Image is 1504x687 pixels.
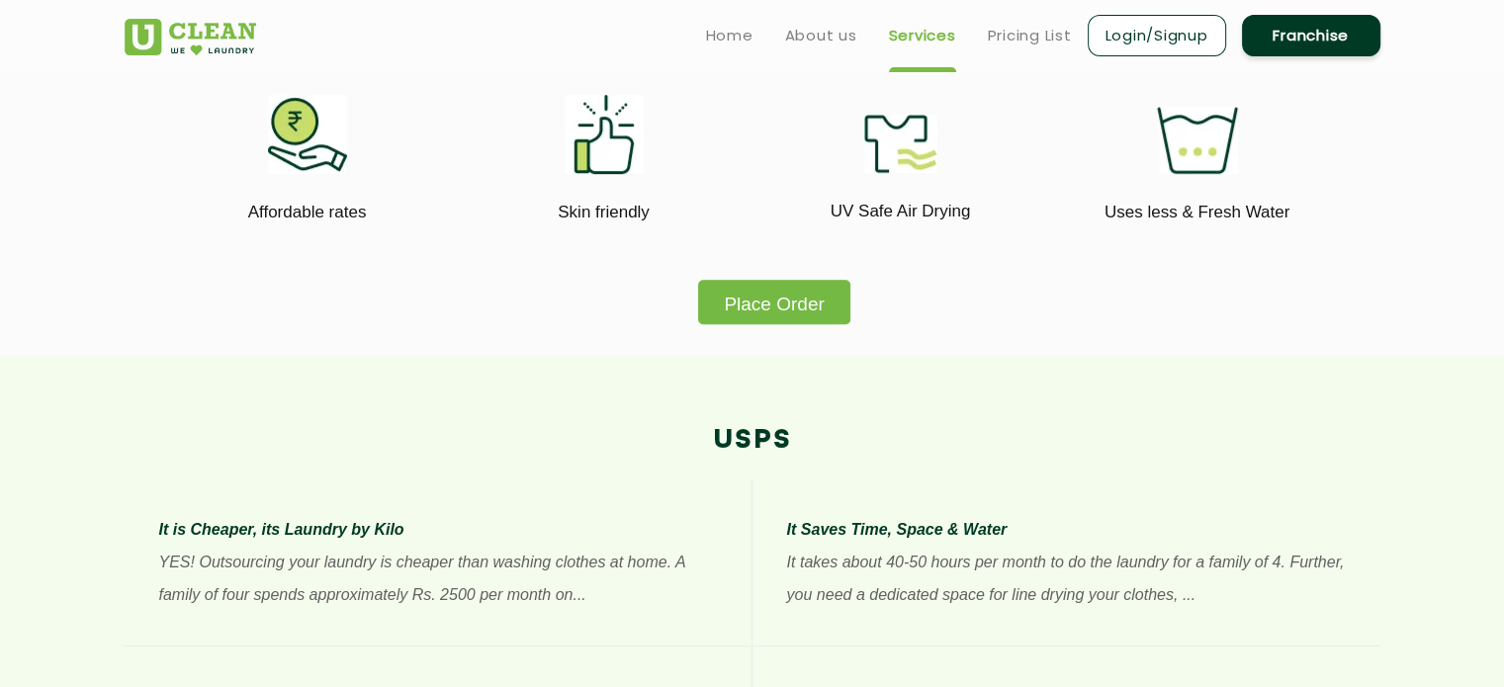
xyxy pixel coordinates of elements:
[125,424,1380,457] h2: USPs
[889,24,956,47] a: Services
[1064,199,1331,225] p: Uses less & Fresh Water
[125,19,256,55] img: UClean Laundry and Dry Cleaning
[787,513,1346,546] p: It Saves Time, Space & Water
[174,199,441,225] p: Affordable rates
[988,24,1072,47] a: Pricing List
[864,115,937,173] img: uv_safe_air_drying_11zon.webp
[785,24,857,47] a: About us
[1242,15,1380,56] a: Franchise
[698,280,849,324] button: Place Order
[565,95,644,174] img: skin_friendly_11zon.webp
[268,95,347,174] img: affordable_rates_11zon.webp
[767,198,1034,224] p: UV Safe Air Drying
[159,513,717,546] p: It is Cheaper, its Laundry by Kilo
[1157,107,1238,174] img: uses_less_fresh_water_11zon.webp
[706,24,753,47] a: Home
[159,546,717,611] p: YES! Outsourcing your laundry is cheaper than washing clothes at home. A family of four spends ap...
[1088,15,1226,56] a: Login/Signup
[471,199,738,225] p: Skin friendly
[787,546,1346,611] p: It takes about 40-50 hours per month to do the laundry for a family of 4. Further, you need a ded...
